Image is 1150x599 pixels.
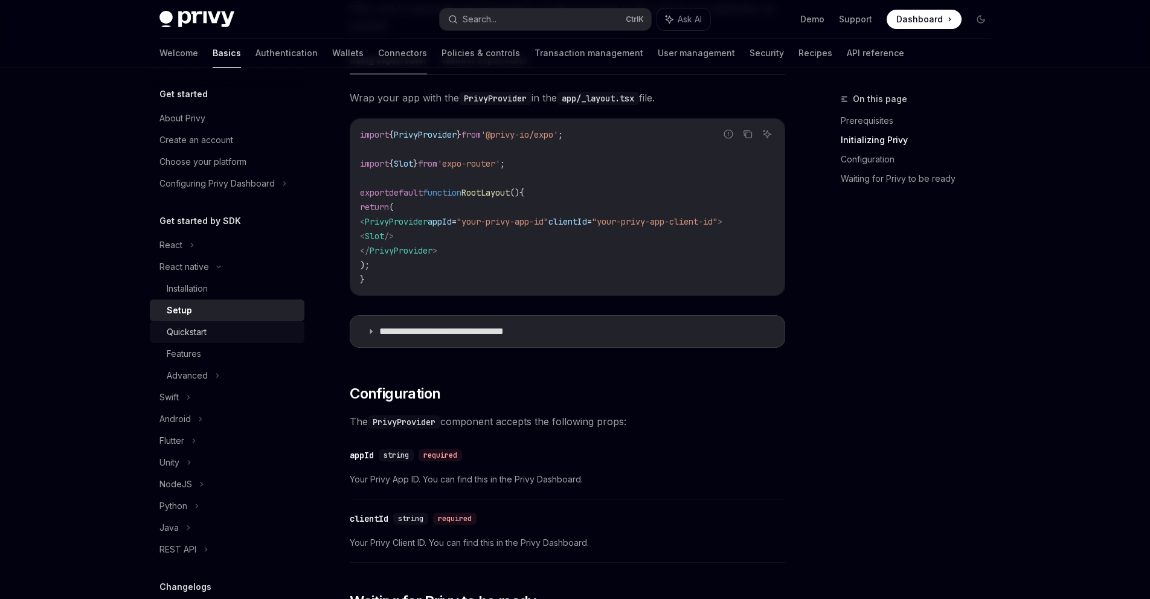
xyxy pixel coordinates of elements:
[510,187,519,198] span: ()
[159,260,209,274] div: React native
[461,129,481,140] span: from
[750,39,784,68] a: Security
[159,455,179,470] div: Unity
[167,281,208,296] div: Installation
[150,299,304,321] a: Setup
[841,150,1000,169] a: Configuration
[167,368,208,383] div: Advanced
[678,13,702,25] span: Ask AI
[557,92,639,105] code: app/_layout.tsx
[159,111,205,126] div: About Privy
[841,169,1000,188] a: Waiting for Privy to be ready
[592,216,718,227] span: "your-privy-app-client-id"
[159,214,241,228] h5: Get started by SDK
[159,133,233,147] div: Create an account
[159,390,179,405] div: Swift
[442,39,520,68] a: Policies & controls
[159,87,208,101] h5: Get started
[887,10,962,29] a: Dashboard
[413,158,418,169] span: }
[841,130,1000,150] a: Initializing Privy
[150,129,304,151] a: Create an account
[463,12,496,27] div: Search...
[394,158,413,169] span: Slot
[332,39,364,68] a: Wallets
[626,14,644,24] span: Ctrl K
[657,8,710,30] button: Ask AI
[360,216,365,227] span: <
[378,39,427,68] a: Connectors
[167,325,207,339] div: Quickstart
[418,158,437,169] span: from
[159,580,211,594] h5: Changelogs
[350,384,440,403] span: Configuration
[159,176,275,191] div: Configuring Privy Dashboard
[389,129,394,140] span: {
[365,231,384,242] span: Slot
[437,158,500,169] span: 'expo-router'
[971,10,991,29] button: Toggle dark mode
[558,129,563,140] span: ;
[841,111,1000,130] a: Prerequisites
[159,477,192,492] div: NodeJS
[481,129,558,140] span: '@privy-io/expo'
[159,11,234,28] img: dark logo
[658,39,735,68] a: User management
[500,158,505,169] span: ;
[896,13,943,25] span: Dashboard
[360,129,389,140] span: import
[389,158,394,169] span: {
[461,187,510,198] span: RootLayout
[419,449,462,461] div: required
[718,216,722,227] span: >
[457,129,461,140] span: }
[255,39,318,68] a: Authentication
[150,343,304,365] a: Features
[548,216,587,227] span: clientId
[798,39,832,68] a: Recipes
[433,513,477,525] div: required
[150,107,304,129] a: About Privy
[159,434,184,448] div: Flutter
[150,278,304,299] a: Installation
[389,187,423,198] span: default
[360,274,365,285] span: }
[432,245,437,256] span: >
[360,202,389,213] span: return
[159,521,179,535] div: Java
[839,13,872,25] a: Support
[360,245,370,256] span: </
[365,216,428,227] span: PrivyProvider
[350,536,785,550] span: Your Privy Client ID. You can find this in the Privy Dashboard.
[213,39,241,68] a: Basics
[457,216,548,227] span: "your-privy-app-id"
[360,158,389,169] span: import
[360,260,370,271] span: );
[423,187,461,198] span: function
[159,39,198,68] a: Welcome
[360,187,389,198] span: export
[398,514,423,524] span: string
[847,39,904,68] a: API reference
[159,238,182,252] div: React
[384,231,394,242] span: />
[587,216,592,227] span: =
[159,155,246,169] div: Choose your platform
[384,450,409,460] span: string
[853,92,907,106] span: On this page
[440,8,651,30] button: Search...CtrlK
[350,89,785,106] span: Wrap your app with the in the file.
[535,39,643,68] a: Transaction management
[800,13,824,25] a: Demo
[350,513,388,525] div: clientId
[452,216,457,227] span: =
[350,413,785,430] span: The component accepts the following props:
[350,472,785,487] span: Your Privy App ID. You can find this in the Privy Dashboard.
[428,216,452,227] span: appId
[740,126,756,142] button: Copy the contents from the code block
[159,499,187,513] div: Python
[368,415,440,429] code: PrivyProvider
[167,303,192,318] div: Setup
[360,231,365,242] span: <
[519,187,524,198] span: {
